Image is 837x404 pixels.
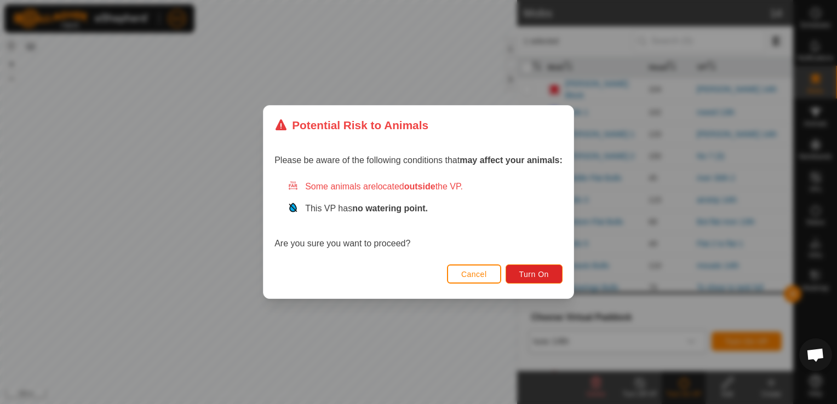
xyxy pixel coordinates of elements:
[352,204,428,213] strong: no watering point.
[506,264,563,284] button: Turn On
[460,155,563,165] strong: may affect your animals:
[799,338,832,371] div: Open chat
[274,180,563,250] div: Are you sure you want to proceed?
[305,204,428,213] span: This VP has
[519,270,549,279] span: Turn On
[404,182,435,191] strong: outside
[447,264,501,284] button: Cancel
[274,117,428,134] div: Potential Risk to Animals
[288,180,563,193] div: Some animals are
[461,270,487,279] span: Cancel
[376,182,463,191] span: located the VP.
[274,155,563,165] span: Please be aware of the following conditions that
